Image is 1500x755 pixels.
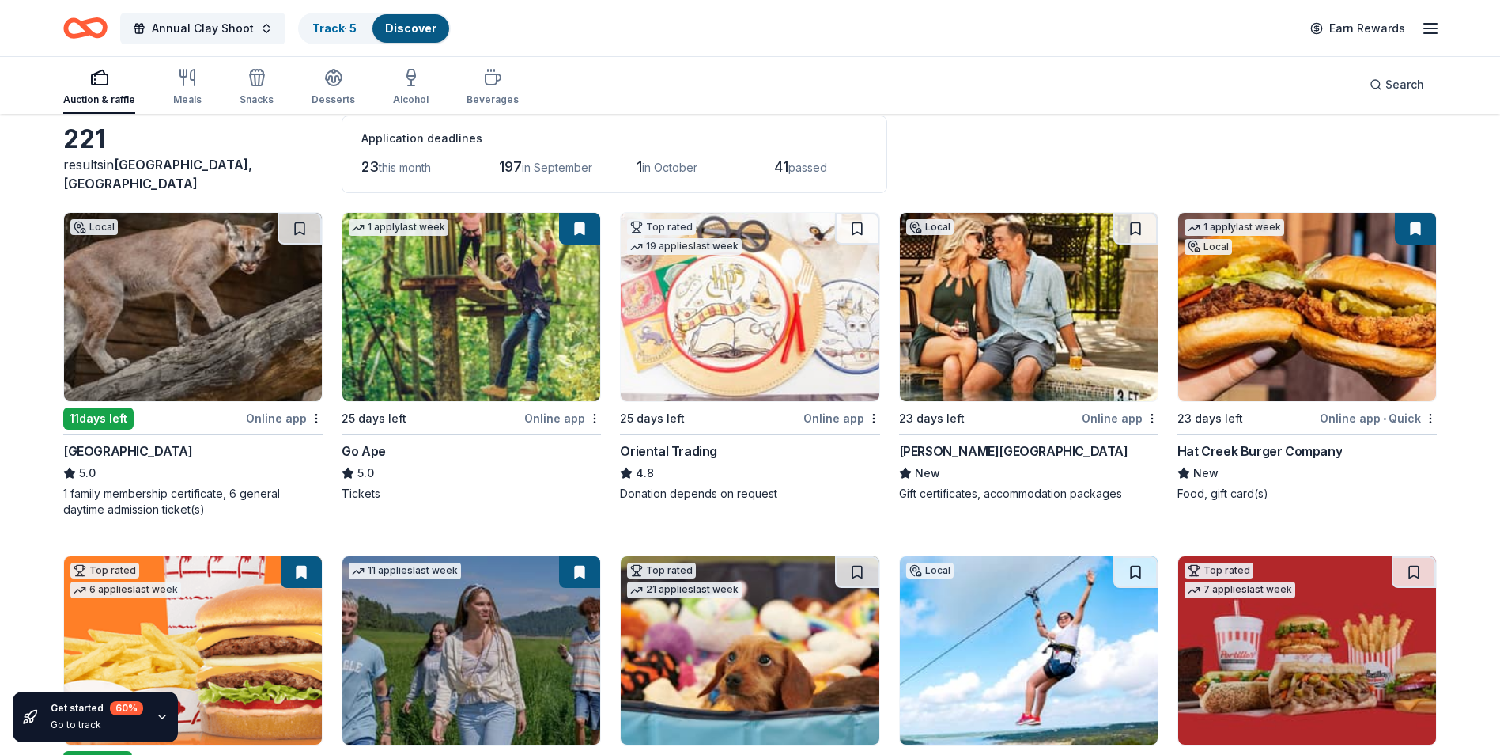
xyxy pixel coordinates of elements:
[342,409,406,428] div: 25 days left
[906,219,954,235] div: Local
[63,157,252,192] span: [GEOGRAPHIC_DATA], [GEOGRAPHIC_DATA]
[467,93,519,106] div: Beverages
[63,93,135,106] div: Auction & raffle
[63,442,192,461] div: [GEOGRAPHIC_DATA]
[522,161,592,174] span: in September
[1193,464,1219,483] span: New
[312,62,355,114] button: Desserts
[620,486,879,502] div: Donation depends on request
[621,213,878,401] img: Image for Oriental Trading
[627,238,742,255] div: 19 applies last week
[63,486,323,518] div: 1 family membership certificate, 6 general daytime admission ticket(s)
[1177,442,1342,461] div: Hat Creek Burger Company
[627,563,696,579] div: Top rated
[349,219,448,236] div: 1 apply last week
[1185,239,1232,255] div: Local
[246,408,323,428] div: Online app
[774,158,788,175] span: 41
[1178,213,1436,401] img: Image for Hat Creek Burger Company
[900,213,1158,401] img: Image for La Cantera Resort & Spa
[342,486,601,502] div: Tickets
[63,155,323,193] div: results
[1082,408,1158,428] div: Online app
[1185,563,1253,579] div: Top rated
[1177,409,1243,428] div: 23 days left
[620,442,717,461] div: Oriental Trading
[342,212,601,502] a: Image for Go Ape1 applylast week25 days leftOnline appGo Ape5.0Tickets
[393,93,429,106] div: Alcohol
[1185,219,1284,236] div: 1 apply last week
[393,62,429,114] button: Alcohol
[312,93,355,106] div: Desserts
[499,158,522,175] span: 197
[361,129,867,148] div: Application deadlines
[803,408,880,428] div: Online app
[120,13,285,44] button: Annual Clay Shoot
[379,161,431,174] span: this month
[342,442,386,461] div: Go Ape
[63,62,135,114] button: Auction & raffle
[899,486,1158,502] div: Gift certificates, accommodation packages
[357,464,374,483] span: 5.0
[788,161,827,174] span: passed
[642,161,697,174] span: in October
[899,212,1158,502] a: Image for La Cantera Resort & SpaLocal23 days leftOnline app[PERSON_NAME][GEOGRAPHIC_DATA]NewGift...
[1185,582,1295,598] div: 7 applies last week
[899,409,965,428] div: 23 days left
[627,219,696,235] div: Top rated
[70,582,181,598] div: 6 applies last week
[1177,212,1437,502] a: Image for Hat Creek Burger Company1 applylast weekLocal23 days leftOnline app•QuickHat Creek Burg...
[361,158,379,175] span: 23
[467,62,519,114] button: Beverages
[349,563,461,579] div: 11 applies last week
[1301,14,1415,43] a: Earn Rewards
[1357,69,1437,101] button: Search
[51,701,143,715] div: Get started
[63,212,323,518] a: Image for Houston ZooLocal11days leftOnline app[GEOGRAPHIC_DATA]5.01 family membership certificat...
[240,93,274,106] div: Snacks
[63,157,252,192] span: in
[110,701,143,715] div: 60 %
[240,62,274,114] button: Snacks
[298,13,451,44] button: Track· 5Discover
[64,556,322,745] img: Image for In-N-Out
[620,212,879,502] a: Image for Oriental TradingTop rated19 applieslast week25 days leftOnline appOriental Trading4.8Do...
[385,21,436,35] a: Discover
[1178,556,1436,745] img: Image for Portillo's
[342,213,600,401] img: Image for Go Ape
[906,563,954,579] div: Local
[620,409,685,428] div: 25 days left
[627,582,742,598] div: 21 applies last week
[621,556,878,745] img: Image for BarkBox
[636,464,654,483] span: 4.8
[173,93,202,106] div: Meals
[899,442,1128,461] div: [PERSON_NAME][GEOGRAPHIC_DATA]
[915,464,940,483] span: New
[524,408,601,428] div: Online app
[51,719,143,731] div: Go to track
[1320,408,1437,428] div: Online app Quick
[900,556,1158,745] img: Image for Lake Travis Zipline Adventures
[1383,412,1386,425] span: •
[63,408,134,430] div: 11 days left
[70,563,139,579] div: Top rated
[1177,486,1437,502] div: Food, gift card(s)
[63,123,323,155] div: 221
[70,219,118,235] div: Local
[637,158,642,175] span: 1
[1385,75,1424,94] span: Search
[173,62,202,114] button: Meals
[63,9,108,47] a: Home
[64,213,322,401] img: Image for Houston Zoo
[152,19,254,38] span: Annual Clay Shoot
[79,464,96,483] span: 5.0
[312,21,357,35] a: Track· 5
[342,556,600,745] img: Image for American Eagle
